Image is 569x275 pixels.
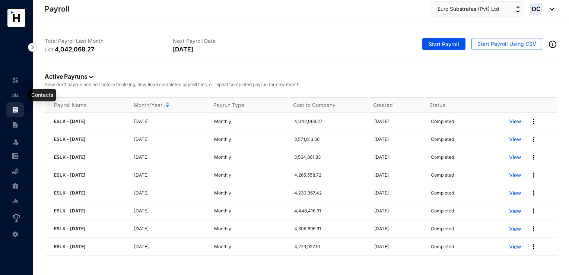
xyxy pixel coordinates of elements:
p: Monthly [214,189,285,197]
a: View [509,207,521,215]
p: View [509,118,521,125]
p: Completed [431,225,454,233]
a: Active Payruns [45,73,93,80]
span: ESLK - [DATE] [54,118,86,124]
li: Payroll [6,102,24,117]
p: 3,571,813.56 [294,136,365,143]
button: Start Payroll Using CSV [471,38,542,50]
img: expense-unselected.2edcf0507c847f3e9e96.svg [12,153,19,159]
img: more.27664ee4a8faa814348e188645a3c1fc.svg [530,136,537,143]
img: payroll.289672236c54bbec4828.svg [12,107,19,113]
p: [DATE] [173,45,193,54]
img: dropdown-black.8e83cc76930a90b1a4fdb6d089b7bf3a.svg [89,76,93,78]
li: Reports [6,193,24,208]
a: View [509,225,521,233]
p: [DATE] [134,243,205,250]
p: [DATE] [134,154,205,161]
span: ESLK - [DATE] [54,154,86,160]
p: [DATE] [134,171,205,179]
th: Payroll Name [45,98,125,113]
p: Completed [431,261,454,268]
img: gratuity-unselected.a8c340787eea3cf492d7.svg [12,183,19,189]
p: [DATE] [374,207,422,215]
th: Cost to Company [284,98,364,113]
button: Start Payroll [422,38,465,50]
p: Completed [431,136,454,143]
span: Euro Substrates (Pvt) Ltd [438,5,499,13]
span: DC [532,6,541,12]
p: 4,042,068.27 [55,45,94,54]
p: View [509,171,521,179]
img: people-unselected.118708e94b43a90eceab.svg [12,92,19,98]
a: View [509,261,521,268]
img: leave-unselected.2934df6273408c3f84d9.svg [12,138,19,146]
img: more.27664ee4a8faa814348e188645a3c1fc.svg [530,171,537,179]
p: Monthly [214,171,285,179]
img: more.27664ee4a8faa814348e188645a3c1fc.svg [530,154,537,161]
p: View draft payrun and edit before finalizing, download completed payroll files, or repeat complet... [45,81,557,88]
p: 4,448,416.91 [294,207,365,215]
p: 4,265,558.72 [294,171,365,179]
p: LKR [45,46,55,54]
img: home-unselected.a29eae3204392db15eaf.svg [12,77,19,83]
p: Completed [431,171,454,179]
img: loan-unselected.d74d20a04637f2d15ab5.svg [12,168,19,174]
p: [DATE] [134,207,205,215]
p: [DATE] [134,225,205,233]
img: settings-unselected.1febfda315e6e19643a1.svg [12,231,19,238]
p: Completed [431,189,454,197]
span: Start Payroll [429,41,459,48]
span: ESLK - [DATE] [54,190,86,196]
th: Status [420,98,498,113]
p: [DATE] [374,171,422,179]
img: contract-unselected.99e2b2107c0a7dd48938.svg [12,121,19,128]
p: Completed [431,118,454,125]
span: Start Payroll Using CSV [477,40,536,48]
p: View [509,136,521,143]
p: 3,564,861.83 [294,154,365,161]
p: 4,276,509.73 [294,261,365,268]
img: more.27664ee4a8faa814348e188645a3c1fc.svg [530,261,537,268]
th: Created [364,98,420,113]
p: 4,042,068.27 [294,118,365,125]
a: View [509,154,521,161]
p: [DATE] [374,154,422,161]
span: Month/Year [134,101,162,109]
a: View [509,243,521,250]
p: Monthly [214,243,285,250]
p: Monthly [214,261,285,268]
p: Payroll [45,4,69,14]
img: more.27664ee4a8faa814348e188645a3c1fc.svg [530,225,537,233]
img: more.27664ee4a8faa814348e188645a3c1fc.svg [530,189,537,197]
span: ESLK - [DATE] [54,226,86,231]
li: Expenses [6,149,24,164]
a: View [509,189,521,197]
p: Total Payroll Last Month [45,37,173,45]
p: [DATE] [134,189,205,197]
p: Completed [431,207,454,215]
th: Payrun Type [204,98,284,113]
img: more.27664ee4a8faa814348e188645a3c1fc.svg [530,243,537,250]
img: report-unselected.e6a6b4230fc7da01f883.svg [12,197,19,204]
span: ESLK - [DATE] [54,172,86,178]
p: 4,306,696.91 [294,225,365,233]
p: [DATE] [374,225,422,233]
li: Contracts [6,117,24,132]
span: ESLK - [DATE] [54,244,86,249]
p: [DATE] [374,243,422,250]
img: up-down-arrow.74152d26bf9780fbf563ca9c90304185.svg [516,6,520,13]
img: more.27664ee4a8faa814348e188645a3c1fc.svg [530,118,537,125]
img: award_outlined.f30b2bda3bf6ea1bf3dd.svg [12,214,21,222]
li: Loan [6,164,24,178]
p: [DATE] [374,136,422,143]
p: Monthly [214,154,285,161]
p: 4,230,367.42 [294,189,365,197]
p: Monthly [214,225,285,233]
p: [DATE] [134,136,205,143]
li: Home [6,73,24,88]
